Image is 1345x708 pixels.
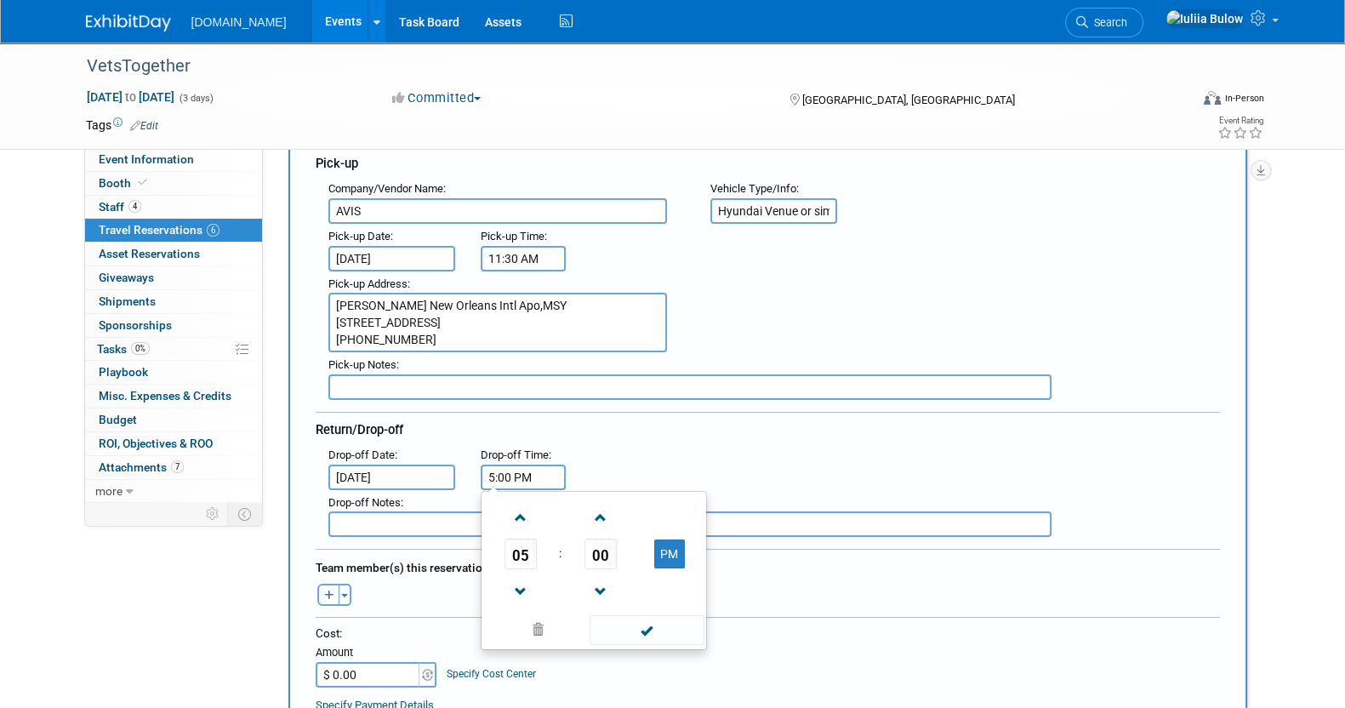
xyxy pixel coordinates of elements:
small: : [328,182,446,195]
a: Misc. Expenses & Credits [85,385,262,408]
span: Pick-up [316,156,358,171]
td: Toggle Event Tabs [227,503,262,525]
a: Done [588,619,705,643]
span: [DATE] [DATE] [86,89,175,105]
td: : [556,539,565,569]
a: Clear selection [485,619,590,642]
span: Tasks [97,342,150,356]
div: Amount [316,645,439,662]
a: Attachments7 [85,456,262,479]
a: Tasks0% [85,338,262,361]
span: Pick Hour [504,539,537,569]
a: Staff4 [85,196,262,219]
span: Drop-off Time [481,448,549,461]
span: Misc. Expenses & Credits [99,389,231,403]
button: Committed [386,89,487,107]
td: Tags [86,117,158,134]
a: Specify Cost Center [447,668,536,680]
img: ExhibitDay [86,14,171,31]
img: Iuliia Bulow [1165,9,1244,28]
span: Return/Drop-off [316,422,403,437]
small: : [481,448,551,461]
div: In-Person [1223,92,1263,105]
small: : [481,230,547,243]
a: Increment Minute [584,495,617,539]
span: Vehicle Type/Info [710,182,796,195]
button: PM [654,540,685,568]
span: [DOMAIN_NAME] [191,15,287,29]
span: 6 [207,224,219,237]
span: Attachments [99,460,184,474]
a: Travel Reservations6 [85,219,262,242]
span: 0% [131,342,150,355]
a: more [85,480,262,503]
a: Giveaways [85,266,262,289]
a: Event Information [85,148,262,171]
span: Playbook [99,365,148,379]
a: Booth [85,172,262,195]
span: Booth [99,176,151,190]
span: Pick Minute [584,539,617,569]
span: to [123,90,139,104]
div: Event Format [1089,88,1264,114]
a: Budget [85,408,262,431]
span: Drop-off Date [328,448,395,461]
a: Increment Hour [504,495,537,539]
span: 7 [171,460,184,473]
span: more [95,484,123,498]
a: Edit [130,120,158,132]
img: Format-Inperson.png [1204,91,1221,105]
span: Pick-up Address [328,277,407,290]
span: Pick-up Date [328,230,390,243]
span: Pick-up Time [481,230,544,243]
span: Company/Vendor Name [328,182,443,195]
span: Travel Reservations [99,223,219,237]
span: Giveaways [99,271,154,284]
td: Personalize Event Tab Strip [198,503,228,525]
a: Search [1065,8,1143,37]
span: Shipments [99,294,156,308]
small: : [328,496,403,509]
i: Booth reservation complete [139,178,147,187]
small: : [328,358,399,371]
body: Rich Text Area. Press ALT-0 for help. [9,7,880,25]
div: Team member(s) this reservation is made for: [316,552,1220,580]
div: Cost: [316,625,1220,642]
small: : [710,182,799,195]
a: Shipments [85,290,262,313]
span: Drop-off Notes [328,496,401,509]
span: Search [1088,16,1127,29]
a: Playbook [85,361,262,384]
span: Event Information [99,152,194,166]
div: VetsTogether [81,51,1164,82]
span: Sponsorships [99,318,172,332]
span: Pick-up Notes [328,358,396,371]
a: ROI, Objectives & ROO [85,432,262,455]
span: ROI, Objectives & ROO [99,437,213,450]
small: : [328,230,393,243]
span: (3 days) [178,93,214,104]
span: Asset Reservations [99,247,200,260]
span: [GEOGRAPHIC_DATA], [GEOGRAPHIC_DATA] [802,94,1015,106]
small: : [328,277,410,290]
small: : [328,448,397,461]
a: Sponsorships [85,314,262,337]
span: Budget [99,413,137,426]
a: Decrement Hour [504,569,537,613]
span: Staff [99,200,141,214]
div: Event Rating [1217,117,1262,125]
a: Decrement Minute [584,569,617,613]
span: 4 [128,200,141,213]
a: Asset Reservations [85,243,262,265]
